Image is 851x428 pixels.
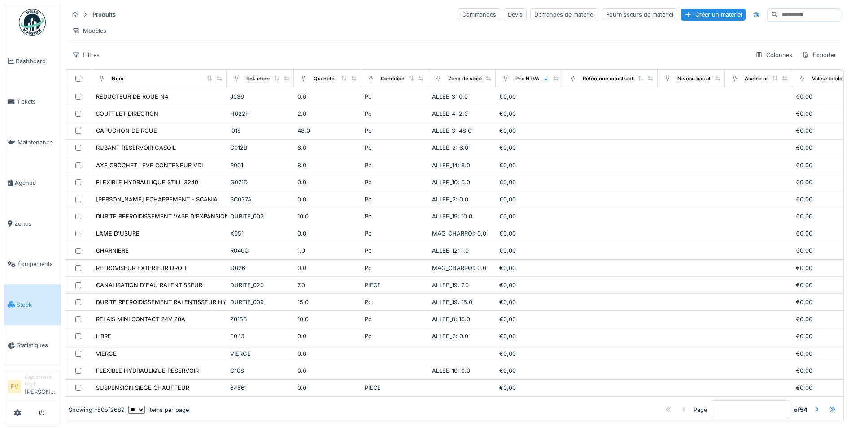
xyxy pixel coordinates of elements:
div: €0,00 [499,332,559,341]
span: ALLEE_2: 6.0 [432,144,468,151]
span: Équipements [17,260,57,268]
div: VIERGE [96,349,117,358]
div: Modèles [68,24,110,37]
div: €0,00 [499,178,559,187]
div: €0,00 [499,144,559,152]
div: G071D [230,178,290,187]
span: ALLEE_19: 10.0 [432,213,472,220]
div: Showing 1 - 50 of 2689 [69,405,125,414]
div: SOUFFLET DIRECTION [96,109,158,118]
span: Zones [14,219,57,228]
div: €0,00 [499,298,559,306]
div: 0.0 [297,264,358,272]
div: 0.0 [297,178,358,187]
div: Pc [365,315,425,323]
a: Agenda [4,163,61,204]
div: PIECE [365,384,425,392]
div: LAME D'USURE [96,229,140,238]
span: ALLEE_3: 48.0 [432,127,471,134]
div: Pc [365,298,425,306]
div: 0.0 [297,367,358,375]
div: 10.0 [297,212,358,221]
div: €0,00 [499,92,559,101]
div: 0.0 [297,92,358,101]
span: ALLEE_10: 0.0 [432,367,470,374]
div: 6.0 [297,144,358,152]
div: Référence constructeur [583,75,642,83]
div: €0,00 [499,212,559,221]
a: Statistiques [4,325,61,366]
div: Exporter [798,48,840,61]
div: Nom [112,75,123,83]
span: ALLEE_8: 10.0 [432,316,470,323]
span: ALLEE_3: 0.0 [432,93,468,100]
div: Pc [365,332,425,341]
div: €0,00 [499,384,559,392]
div: DURITE REFROIDISSEMENT RALENTISSEUR HYDRAULIQUE [96,298,260,306]
div: Pc [365,127,425,135]
a: Stock [4,284,61,325]
div: 0.0 [297,349,358,358]
span: MAG_CHARROI: 0.0 [432,265,486,271]
div: 0.0 [297,332,358,341]
span: ALLEE_12: 1.0 [432,247,469,254]
div: C012B [230,144,290,152]
div: Demandes de matériel [530,8,598,21]
div: Zone de stockage [448,75,492,83]
div: €0,00 [499,367,559,375]
div: 15.0 [297,298,358,306]
span: Tickets [17,97,57,106]
div: CHARNIERE [96,246,129,255]
span: ALLEE_4: 2.0 [432,110,468,117]
div: Ref. interne [246,75,275,83]
div: Devis [504,8,527,21]
span: ALLEE_14: 8.0 [432,162,470,169]
div: €0,00 [499,161,559,170]
div: O026 [230,264,290,272]
div: Pc [365,264,425,272]
div: 48.0 [297,127,358,135]
div: items per page [128,405,189,414]
div: €0,00 [499,246,559,255]
span: ALLEE_19: 7.0 [432,282,469,288]
div: Pc [365,195,425,204]
div: SC037A [230,195,290,204]
div: RETROVISEUR EXTERIEUR DROIT [96,264,187,272]
a: Maintenance [4,122,61,163]
div: €0,00 [499,195,559,204]
div: Prix HTVA [515,75,539,83]
span: Dashboard [16,57,57,66]
div: 8.0 [297,161,358,170]
div: P001 [230,161,290,170]
strong: Produits [89,10,119,19]
div: Quantité [314,75,335,83]
a: Tickets [4,82,61,122]
div: Gestionnaire local [25,374,57,388]
div: X051 [230,229,290,238]
div: €0,00 [499,127,559,135]
span: Statistiques [17,341,57,349]
div: DURTIE_009 [230,298,290,306]
span: Stock [17,301,57,309]
img: Badge_color-CXgf-gQk.svg [19,9,46,36]
li: FV [8,380,21,393]
div: Colonnes [751,48,796,61]
div: 7.0 [297,281,358,289]
span: Agenda [15,179,57,187]
div: REDUCTEUR DE ROUE N4 [96,92,168,101]
div: AXE CROCHET LEVE CONTENEUR VDL [96,161,205,170]
span: ALLEE_2: 0.0 [432,333,468,340]
div: SUSPENSION SIEGE CHAUFFEUR [96,384,189,392]
div: Pc [365,92,425,101]
div: Z015B [230,315,290,323]
div: PIECE [365,281,425,289]
div: [PERSON_NAME] ECHAPPEMENT - SCANIA [96,195,218,204]
span: MAG_CHARROI: 0.0 [432,230,486,237]
div: Créer un matériel [681,9,746,21]
div: Commandes [458,8,500,21]
div: 0.0 [297,195,358,204]
div: LIBRE [96,332,111,341]
div: 1.0 [297,246,358,255]
div: FLEXIBLE HYDRAULIQUE RESERVOIR [96,367,199,375]
div: J036 [230,92,290,101]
